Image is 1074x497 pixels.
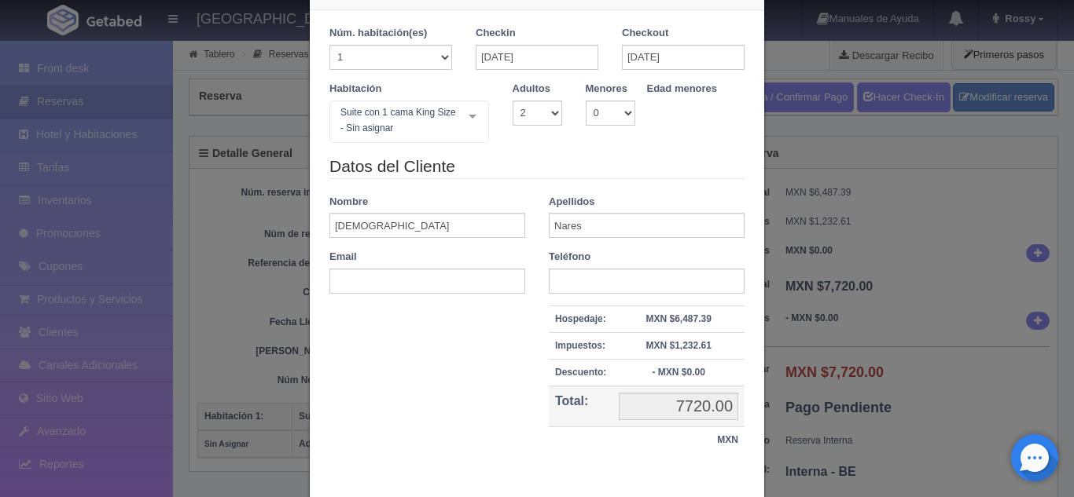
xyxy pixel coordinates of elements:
label: Apellidos [549,195,595,210]
th: Total: [549,386,612,427]
input: DD-MM-AAAA [476,45,598,70]
label: Núm. habitación(es) [329,26,427,41]
strong: MXN $1,232.61 [646,340,711,351]
span: Suite con 1 cama King Size - Sin asignar [337,104,457,136]
label: Email [329,250,357,265]
input: Seleccionar hab. [337,104,346,130]
label: Checkin [476,26,516,41]
th: Hospedaje: [549,305,612,332]
label: Habitación [329,82,381,97]
label: Menores [586,82,627,97]
label: Nombre [329,195,368,210]
strong: MXN [717,434,738,445]
label: Checkout [622,26,668,41]
th: Impuestos: [549,332,612,359]
input: DD-MM-AAAA [622,45,745,70]
label: Teléfono [549,250,590,265]
th: Descuento: [549,359,612,386]
strong: - MXN $0.00 [652,367,704,378]
label: Edad menores [647,82,718,97]
label: Adultos [513,82,550,97]
legend: Datos del Cliente [329,155,745,179]
strong: MXN $6,487.39 [646,313,711,324]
